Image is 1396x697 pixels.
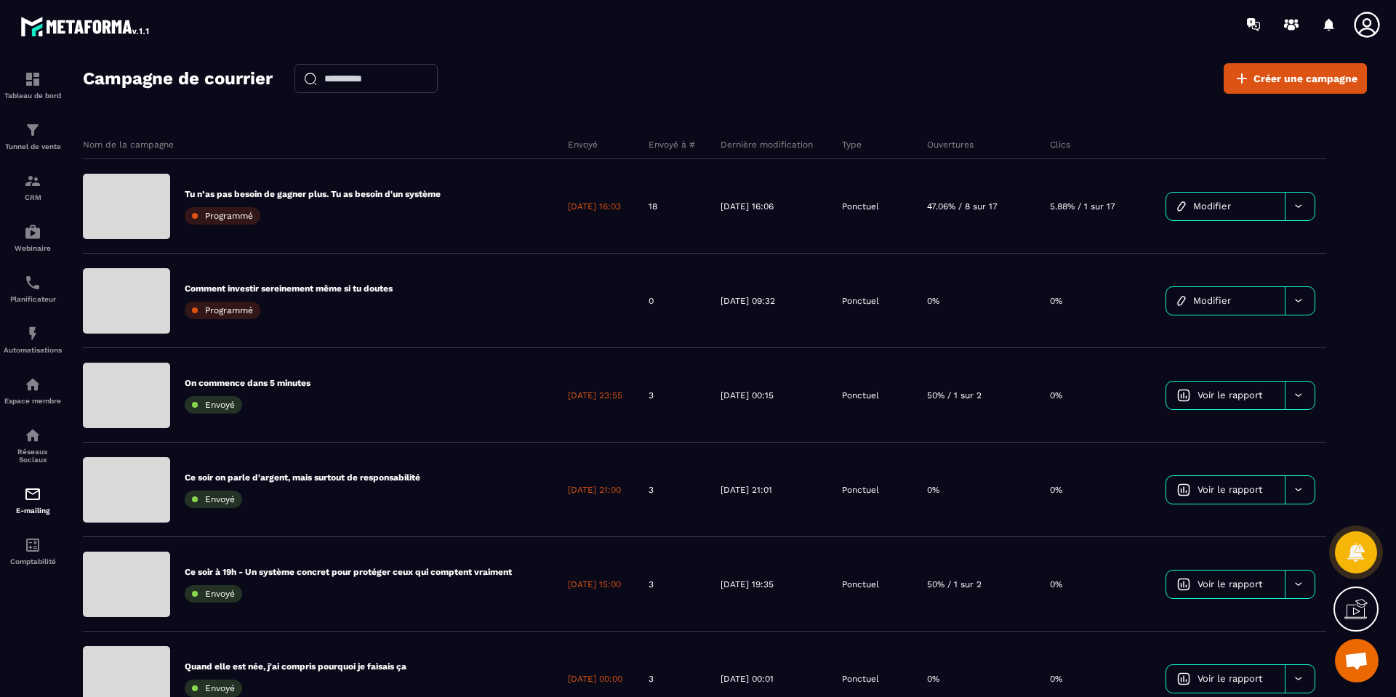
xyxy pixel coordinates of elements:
p: [DATE] 21:00 [568,484,621,496]
p: 0% [927,484,939,496]
p: Comment investir sereinement même si tu doutes [185,283,393,294]
p: 3 [649,579,654,590]
span: Envoyé [205,589,235,599]
a: automationsautomationsWebinaire [4,212,62,263]
p: 3 [649,484,654,496]
a: accountantaccountantComptabilité [4,525,62,576]
p: Dernière modification [721,139,813,150]
p: 3 [649,673,654,685]
p: Ce soir à 19h - Un système concret pour protéger ceux qui comptent vraiment [185,566,512,578]
p: Ponctuel [842,673,879,685]
p: Quand elle est née, j'ai compris pourquoi je faisais ça [185,661,406,672]
p: Ponctuel [842,295,879,307]
a: formationformationTunnel de vente [4,110,62,161]
a: schedulerschedulerPlanificateur [4,263,62,314]
span: Voir le rapport [1198,484,1262,495]
p: Réseaux Sociaux [4,448,62,464]
img: icon [1177,483,1190,496]
p: Envoyé [568,139,598,150]
a: automationsautomationsEspace membre [4,365,62,416]
p: Type [842,139,862,150]
p: [DATE] 21:01 [721,484,772,496]
a: Voir le rapport [1166,382,1285,409]
img: automations [24,223,41,241]
p: [DATE] 00:00 [568,673,622,685]
p: Ponctuel [842,201,879,212]
a: social-networksocial-networkRéseaux Sociaux [4,416,62,475]
p: [DATE] 00:15 [721,390,774,401]
p: Ponctuel [842,579,879,590]
p: Webinaire [4,244,62,252]
img: formation [24,70,41,88]
p: Automatisations [4,346,62,354]
p: Tunnel de vente [4,142,62,150]
p: [DATE] 00:01 [721,673,774,685]
p: 0% [1050,390,1062,401]
p: Ponctuel [842,484,879,496]
p: On commence dans 5 minutes [185,377,310,389]
span: Envoyé [205,494,235,504]
img: icon [1177,389,1190,402]
img: icon [1177,672,1190,685]
span: Voir le rapport [1198,390,1262,400]
p: 50% / 1 sur 2 [927,390,982,401]
span: Voir le rapport [1198,673,1262,684]
p: 0% [1050,484,1062,496]
span: Envoyé [205,683,235,693]
p: 0% [927,295,939,307]
p: Tableau de bord [4,92,62,100]
img: icon [1177,201,1186,211]
p: Clics [1050,139,1070,150]
a: automationsautomationsAutomatisations [4,314,62,365]
p: [DATE] 16:06 [721,201,774,212]
a: Open chat [1335,639,1379,682]
img: formation [24,172,41,190]
img: logo [20,13,151,39]
span: Créer une campagne [1253,71,1357,86]
p: Tu n’as pas besoin de gagner plus. Tu as besoin d'un système [185,188,441,200]
img: icon [1177,296,1186,306]
p: CRM [4,193,62,201]
p: Ponctuel [842,390,879,401]
a: Modifier [1166,287,1285,315]
p: [DATE] 16:03 [568,201,621,212]
img: icon [1177,578,1190,591]
p: 0% [1050,579,1062,590]
a: Voir le rapport [1166,476,1285,504]
span: Programmé [205,211,253,221]
p: 47.06% / 8 sur 17 [927,201,998,212]
p: 50% / 1 sur 2 [927,579,982,590]
p: 18 [649,201,657,212]
span: Programmé [205,305,253,315]
img: automations [24,325,41,342]
a: Modifier [1166,193,1285,220]
p: 5.88% / 1 sur 17 [1050,201,1115,212]
p: 0% [927,673,939,685]
span: Envoyé [205,400,235,410]
p: [DATE] 23:55 [568,390,622,401]
a: Voir le rapport [1166,571,1285,598]
h2: Campagne de courrier [83,64,273,93]
p: Planificateur [4,295,62,303]
p: [DATE] 15:00 [568,579,621,590]
img: scheduler [24,274,41,291]
p: Ouvertures [927,139,974,150]
p: [DATE] 09:32 [721,295,775,307]
img: accountant [24,536,41,554]
p: Comptabilité [4,557,62,565]
p: 0 [649,295,654,307]
img: automations [24,376,41,393]
a: formationformationTableau de bord [4,60,62,110]
img: email [24,486,41,503]
span: Voir le rapport [1198,579,1262,589]
a: emailemailE-mailing [4,475,62,525]
span: Modifier [1193,295,1231,306]
img: social-network [24,427,41,444]
img: formation [24,121,41,139]
p: 3 [649,390,654,401]
a: formationformationCRM [4,161,62,212]
p: Envoyé à # [649,139,695,150]
a: Voir le rapport [1166,665,1285,693]
a: Créer une campagne [1224,63,1367,94]
p: Ce soir on parle d'argent, mais surtout de responsabilité [185,472,420,483]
